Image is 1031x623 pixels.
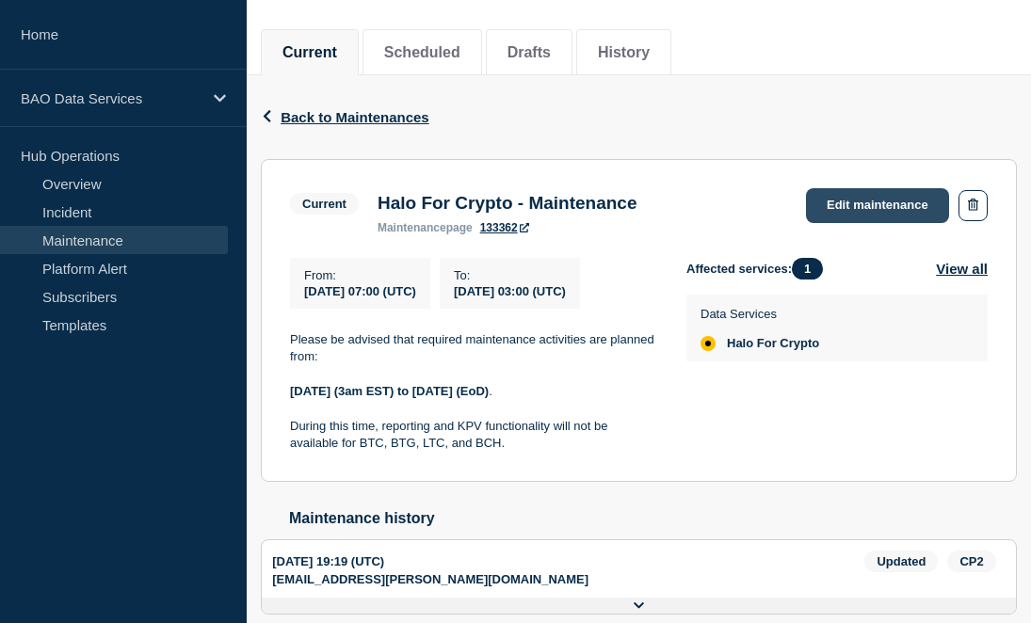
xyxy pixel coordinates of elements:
button: Current [282,44,337,61]
p: From : [304,268,416,282]
strong: [DATE] (3am EST) to [DATE] (EoD) [290,384,489,398]
p: During this time, reporting and KPV functionality will not be available for BTC, BTG, LTC, and BCH. [290,418,656,453]
p: . [290,383,656,400]
p: [EMAIL_ADDRESS][PERSON_NAME][DOMAIN_NAME] [272,572,588,586]
p: To : [454,268,566,282]
p: Please be advised that required maintenance activities are planned from: [290,331,656,366]
p: BAO Data Services [21,90,201,106]
h3: Halo For Crypto - Maintenance [378,193,637,214]
button: View all [936,258,988,280]
button: History [598,44,650,61]
a: 133362 [480,221,529,234]
span: Current [290,193,359,215]
button: Scheduled [384,44,460,61]
h2: Maintenance history [289,510,1017,527]
div: affected [701,336,716,351]
button: Back to Maintenances [261,109,429,125]
span: CP2 [947,551,995,572]
p: Data Services [701,307,819,321]
div: [DATE] 19:19 (UTC) [272,551,864,572]
span: Back to Maintenances [281,109,429,125]
span: maintenance [378,221,446,234]
span: Updated [864,551,938,572]
p: page [378,221,473,234]
span: Halo For Crypto [727,336,819,351]
a: Edit maintenance [806,188,949,223]
span: [DATE] 03:00 (UTC) [454,284,566,298]
span: 1 [792,258,823,280]
span: [DATE] 07:00 (UTC) [304,284,416,298]
span: Affected services: [686,258,832,280]
button: Drafts [507,44,551,61]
